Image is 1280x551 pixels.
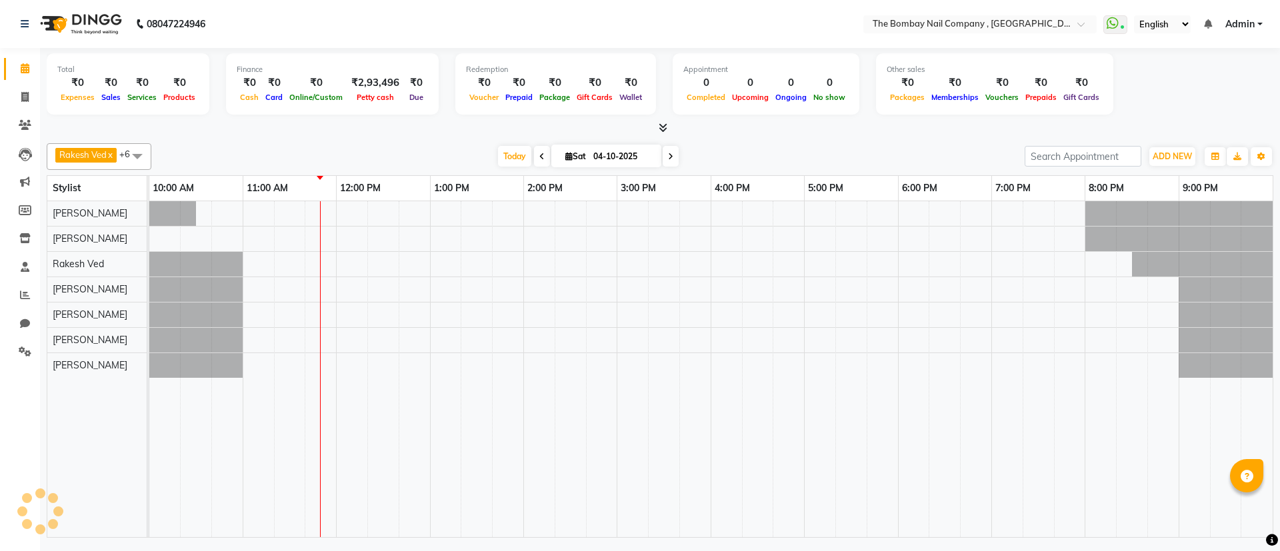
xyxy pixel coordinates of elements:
[982,75,1022,91] div: ₹0
[237,93,262,102] span: Cash
[53,233,127,245] span: [PERSON_NAME]
[1060,75,1103,91] div: ₹0
[53,258,104,270] span: Rakesh Ved
[729,75,772,91] div: 0
[887,75,928,91] div: ₹0
[53,207,127,219] span: [PERSON_NAME]
[53,182,81,194] span: Stylist
[119,149,140,159] span: +6
[34,5,125,43] img: logo
[992,179,1034,198] a: 7:00 PM
[431,179,473,198] a: 1:00 PM
[406,93,427,102] span: Due
[1179,179,1221,198] a: 9:00 PM
[98,93,124,102] span: Sales
[346,75,405,91] div: ₹2,93,496
[524,179,566,198] a: 2:00 PM
[466,93,502,102] span: Voucher
[262,93,286,102] span: Card
[536,75,573,91] div: ₹0
[772,75,810,91] div: 0
[683,93,729,102] span: Completed
[124,75,160,91] div: ₹0
[237,64,428,75] div: Finance
[353,93,397,102] span: Petty cash
[1060,93,1103,102] span: Gift Cards
[683,64,849,75] div: Appointment
[57,93,98,102] span: Expenses
[899,179,941,198] a: 6:00 PM
[562,151,589,161] span: Sat
[502,93,536,102] span: Prepaid
[1025,146,1141,167] input: Search Appointment
[498,146,531,167] span: Today
[772,93,810,102] span: Ongoing
[617,179,659,198] a: 3:00 PM
[1022,75,1060,91] div: ₹0
[616,93,645,102] span: Wallet
[887,93,928,102] span: Packages
[928,75,982,91] div: ₹0
[887,64,1103,75] div: Other sales
[57,75,98,91] div: ₹0
[810,75,849,91] div: 0
[160,93,199,102] span: Products
[1149,147,1195,166] button: ADD NEW
[928,93,982,102] span: Memberships
[589,147,656,167] input: 2025-10-04
[729,93,772,102] span: Upcoming
[59,149,107,160] span: Rakesh Ved
[1225,17,1255,31] span: Admin
[536,93,573,102] span: Package
[53,308,127,320] span: [PERSON_NAME]
[810,93,849,102] span: No show
[337,179,384,198] a: 12:00 PM
[286,75,346,91] div: ₹0
[262,75,286,91] div: ₹0
[53,283,127,295] span: [PERSON_NAME]
[53,334,127,346] span: [PERSON_NAME]
[573,93,616,102] span: Gift Cards
[160,75,199,91] div: ₹0
[711,179,753,198] a: 4:00 PM
[243,179,291,198] a: 11:00 AM
[405,75,428,91] div: ₹0
[149,179,197,198] a: 10:00 AM
[98,75,124,91] div: ₹0
[1153,151,1192,161] span: ADD NEW
[502,75,536,91] div: ₹0
[573,75,616,91] div: ₹0
[124,93,160,102] span: Services
[57,64,199,75] div: Total
[107,149,113,160] a: x
[616,75,645,91] div: ₹0
[683,75,729,91] div: 0
[53,359,127,371] span: [PERSON_NAME]
[1085,179,1127,198] a: 8:00 PM
[237,75,262,91] div: ₹0
[805,179,847,198] a: 5:00 PM
[982,93,1022,102] span: Vouchers
[466,75,502,91] div: ₹0
[147,5,205,43] b: 08047224946
[286,93,346,102] span: Online/Custom
[1022,93,1060,102] span: Prepaids
[466,64,645,75] div: Redemption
